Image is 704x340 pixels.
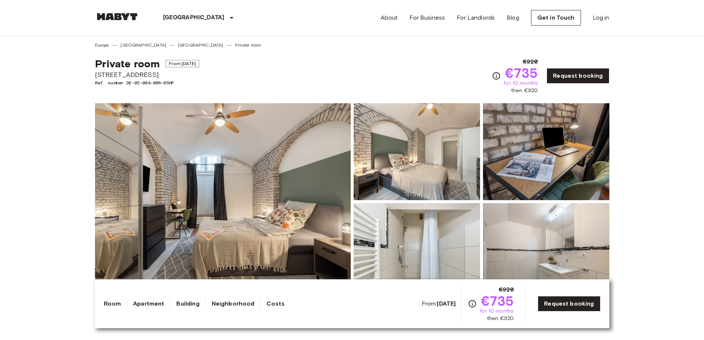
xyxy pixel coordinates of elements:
span: €920 [499,285,514,294]
a: Europe [95,42,109,48]
img: Marketing picture of unit DE-02-004-006-05HF [95,103,351,300]
img: Picture of unit DE-02-004-006-05HF [483,103,609,200]
span: €735 [481,294,514,307]
span: From: [422,300,456,308]
span: then €920 [511,87,538,94]
a: Building [176,299,199,308]
img: Habyt [95,13,139,20]
a: Request booking [538,296,600,312]
img: Picture of unit DE-02-004-006-05HF [354,203,480,300]
span: €735 [505,66,538,80]
img: Picture of unit DE-02-004-006-05HF [354,103,480,200]
a: Costs [266,299,285,308]
a: [GEOGRAPHIC_DATA] [178,42,224,48]
a: For Landlords [457,13,495,22]
span: Private room [95,57,160,70]
a: For Business [409,13,445,22]
a: Blog [507,13,519,22]
a: Private room [235,42,261,48]
a: Apartment [133,299,164,308]
svg: Check cost overview for full price breakdown. Please note that discounts apply to new joiners onl... [468,299,477,308]
span: [STREET_ADDRESS] [95,70,199,80]
p: [GEOGRAPHIC_DATA] [163,13,225,22]
span: Ref. number DE-02-004-006-05HF [95,80,199,86]
b: [DATE] [437,300,456,307]
span: From [DATE] [166,60,199,67]
a: [GEOGRAPHIC_DATA] [120,42,166,48]
img: Picture of unit DE-02-004-006-05HF [483,203,609,300]
a: Log in [593,13,609,22]
svg: Check cost overview for full price breakdown. Please note that discounts apply to new joiners onl... [492,71,501,80]
a: Get in Touch [531,10,581,26]
a: About [381,13,398,22]
span: for 10 months [480,307,514,315]
span: for 10 months [504,80,538,87]
span: €920 [523,57,538,66]
a: Request booking [547,68,609,84]
a: Room [104,299,121,308]
span: then €920 [487,315,514,322]
a: Neighborhood [212,299,255,308]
